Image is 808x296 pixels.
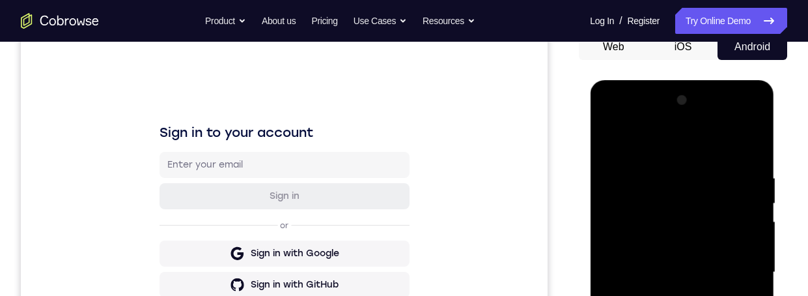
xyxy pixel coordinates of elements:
a: Pricing [311,8,337,34]
button: Android [717,34,787,60]
button: Resources [423,8,475,34]
a: Register [628,8,660,34]
input: Enter your email [146,125,381,138]
a: Log In [590,8,614,34]
button: Sign in with GitHub [139,238,389,264]
a: Go to the home page [21,13,99,29]
button: Use Cases [354,8,407,34]
button: Web [579,34,648,60]
button: Sign in with Intercom [139,269,389,295]
a: About us [262,8,296,34]
span: / [619,13,622,29]
p: or [257,186,270,197]
button: Sign in with Google [139,207,389,233]
div: Sign in with Google [230,213,318,226]
div: Sign in with Intercom [225,276,323,289]
button: iOS [648,34,718,60]
a: Try Online Demo [675,8,787,34]
div: Sign in with GitHub [230,244,318,258]
button: Sign in [139,149,389,175]
h1: Sign in to your account [139,89,389,108]
button: Product [205,8,246,34]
